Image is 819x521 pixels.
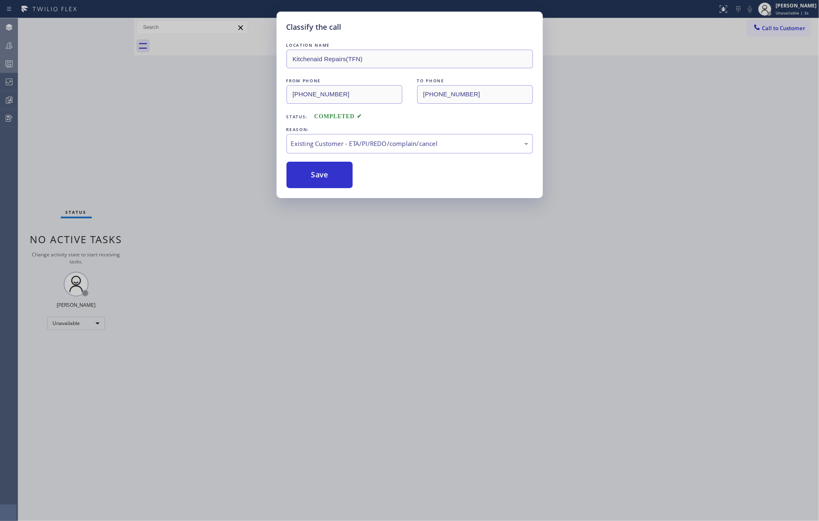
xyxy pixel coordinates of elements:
div: LOCATION NAME [287,41,533,50]
div: REASON: [287,125,533,134]
span: Status: [287,114,308,119]
div: TO PHONE [417,76,533,85]
div: Existing Customer - ETA/PI/REDO/complain/cancel [291,139,528,148]
input: From phone [287,85,402,104]
div: FROM PHONE [287,76,402,85]
input: To phone [417,85,533,104]
h5: Classify the call [287,22,341,33]
button: Save [287,162,353,188]
span: COMPLETED [314,113,362,119]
